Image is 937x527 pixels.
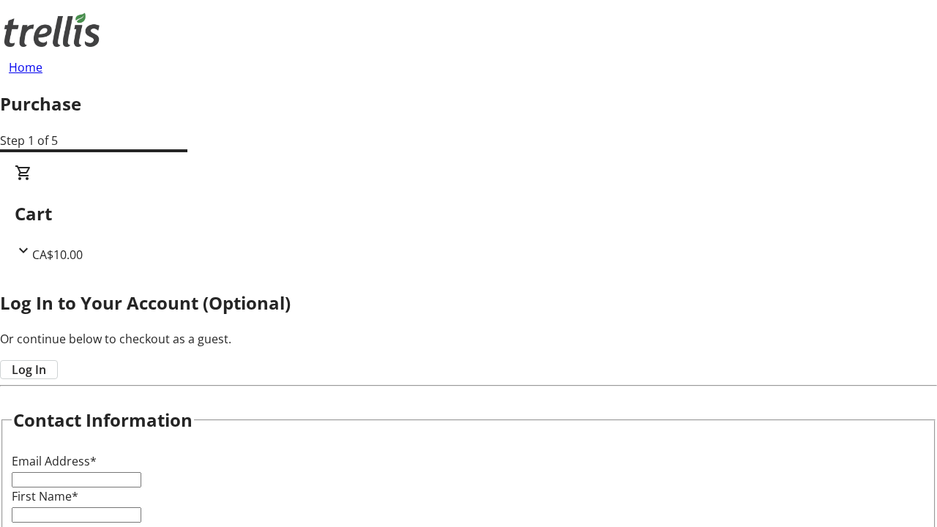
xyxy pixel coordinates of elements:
[13,407,193,433] h2: Contact Information
[12,453,97,469] label: Email Address*
[15,164,922,263] div: CartCA$10.00
[12,488,78,504] label: First Name*
[32,247,83,263] span: CA$10.00
[15,201,922,227] h2: Cart
[12,361,46,378] span: Log In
